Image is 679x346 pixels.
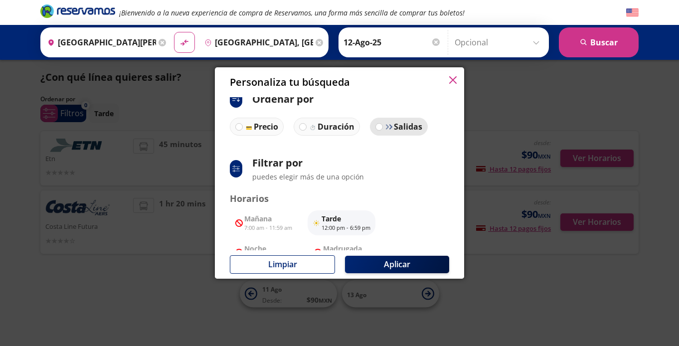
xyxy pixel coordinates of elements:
[252,156,364,171] p: Filtrar por
[322,213,370,224] p: Tarde
[244,243,293,254] p: Noche
[345,256,449,273] button: Aplicar
[318,121,354,133] p: Duración
[230,210,298,235] button: Mañana7:00 am - 11:59 am
[252,172,364,182] p: puedes elegir más de una opción
[455,30,544,55] input: Opcional
[230,192,449,205] p: Horarios
[626,6,639,19] button: English
[230,255,335,274] button: Limpiar
[43,30,156,55] input: Buscar Origen
[252,92,314,107] p: Ordenar por
[230,75,350,90] p: Personaliza tu búsqueda
[394,121,422,133] p: Salidas
[244,224,292,232] p: 7:00 am - 11:59 am
[323,243,371,254] p: Madrugada
[322,224,370,232] p: 12:00 pm - 6:59 pm
[119,8,465,17] em: ¡Bienvenido a la nueva experiencia de compra de Reservamos, una forma más sencilla de comprar tus...
[309,240,376,265] button: Madrugada12:00 am - 6:59 am
[40,3,115,21] a: Brand Logo
[559,27,639,57] button: Buscar
[244,213,292,224] p: Mañana
[40,3,115,18] i: Brand Logo
[230,240,299,265] button: Noche7:00 pm - 11:59 pm
[254,121,278,133] p: Precio
[343,30,441,55] input: Elegir Fecha
[200,30,313,55] input: Buscar Destino
[308,210,375,235] button: Tarde12:00 pm - 6:59 pm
